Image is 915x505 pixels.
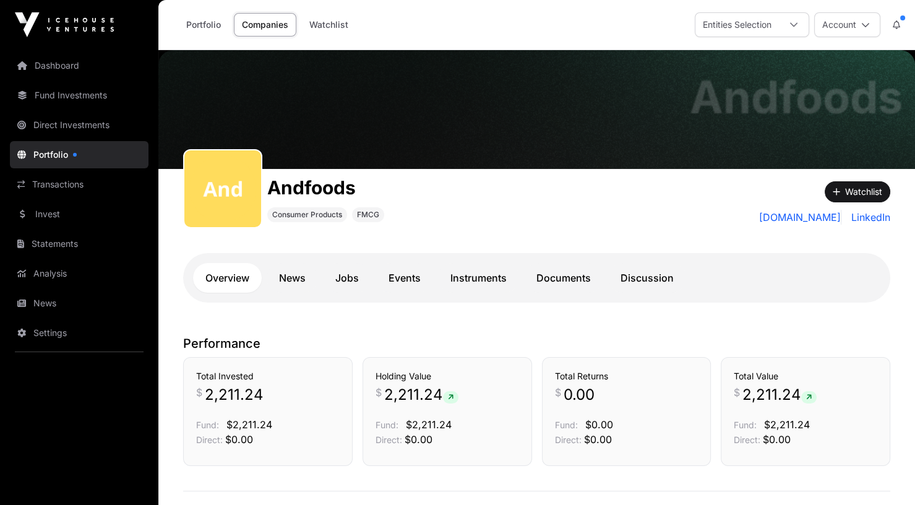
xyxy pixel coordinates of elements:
span: 2,211.24 [384,385,458,405]
h3: Holding Value [376,370,519,382]
img: Andfoods [158,50,915,169]
span: $2,211.24 [226,418,272,431]
span: $0.00 [585,418,613,431]
a: Dashboard [10,52,148,79]
img: Icehouse Ventures Logo [15,12,114,37]
a: News [10,290,148,317]
span: $ [196,385,202,400]
p: Performance [183,335,890,352]
span: $ [376,385,382,400]
span: $0.00 [405,433,432,446]
a: News [267,263,318,293]
a: Settings [10,319,148,347]
button: Watchlist [825,181,890,202]
span: Direct: [734,434,760,445]
a: Discussion [608,263,686,293]
h3: Total Value [734,370,877,382]
span: $2,211.24 [406,418,452,431]
span: Direct: [555,434,582,445]
span: Direct: [196,434,223,445]
a: LinkedIn [846,210,890,225]
span: Fund: [376,420,398,430]
span: 2,211.24 [742,385,817,405]
span: Fund: [196,420,219,430]
span: $0.00 [584,433,612,446]
a: Transactions [10,171,148,198]
a: Portfolio [178,13,229,37]
div: 聊天小组件 [853,446,915,505]
span: $ [734,385,740,400]
span: 2,211.24 [205,385,264,405]
span: $0.00 [225,433,253,446]
span: Fund: [734,420,757,430]
h3: Total Invested [196,370,340,382]
a: Overview [193,263,262,293]
a: Watchlist [301,13,356,37]
span: FMCG [357,210,379,220]
a: Events [376,263,433,293]
a: Instruments [438,263,519,293]
span: 0.00 [564,385,595,405]
a: [DOMAIN_NAME] [759,210,841,225]
img: andfoods354.png [189,155,256,222]
h1: Andfoods [267,176,384,199]
a: Direct Investments [10,111,148,139]
h3: Total Returns [555,370,698,382]
a: Invest [10,201,148,228]
span: Fund: [555,420,578,430]
span: Consumer Products [272,210,342,220]
span: $0.00 [763,433,791,446]
div: Entities Selection [695,13,779,37]
a: Companies [234,13,296,37]
a: Portfolio [10,141,148,168]
a: Statements [10,230,148,257]
a: Fund Investments [10,82,148,109]
h1: Andfoods [690,75,903,119]
a: Documents [524,263,603,293]
span: Direct: [376,434,402,445]
a: Jobs [323,263,371,293]
iframe: Chat Widget [853,446,915,505]
a: Analysis [10,260,148,287]
nav: Tabs [193,263,880,293]
button: Account [814,12,880,37]
span: $ [555,385,561,400]
span: $2,211.24 [764,418,810,431]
